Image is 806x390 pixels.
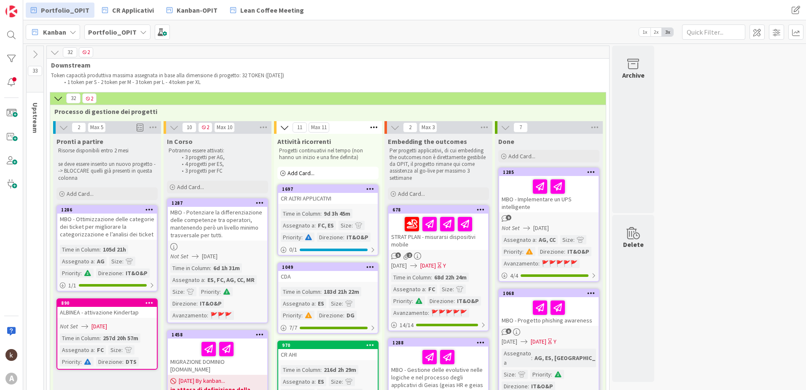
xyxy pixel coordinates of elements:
[289,323,297,332] span: 7 / 7
[282,264,378,270] div: 1049
[279,147,377,161] p: Progetti continuativi nel tempo (non hanno un inizio e una fine definita)
[278,185,378,193] div: 1697
[531,353,532,363] span: :
[51,61,599,69] span: Downstream
[502,259,538,268] div: Avanzamento
[342,377,343,386] span: :
[390,147,487,181] p: Per progetti applicativi, di cui embedding the outcomes non è direttamente gestibile da OPIT, il ...
[90,125,103,130] div: Max 5
[301,311,303,320] span: :
[96,357,122,366] div: Direzione
[168,207,267,241] div: MBO - Potenziare la differenziazione delle competenze tra operatori, mantenendo però un livello m...
[179,376,225,385] span: [DATE] By kanban...
[440,284,453,294] div: Size
[455,296,481,306] div: IT&O&P
[122,357,124,366] span: :
[320,365,322,374] span: :
[170,311,207,320] div: Avanzamento
[28,66,42,76] span: 33
[392,340,488,346] div: 1288
[453,284,454,294] span: :
[510,271,518,280] span: 4 / 4
[502,337,517,346] span: [DATE]
[51,72,596,79] p: Token capacità produttiva massima assegnata in base alla dimensione di progetto: 32 TOKEN ([DATE])
[432,273,469,282] div: 68d 22h 24m
[277,184,379,256] a: 1697CR ALTRI APPLICATIVITime in Column:9d 3h 45mAssegnato a:FC, ESSize:Priority:Direzione:IT&O&P0/1
[499,290,599,297] div: 1068
[389,206,488,214] div: 678
[282,342,378,348] div: 970
[220,287,221,296] span: :
[60,257,94,266] div: Assegnato a
[499,168,599,212] div: 1285MBO - Implementare un UPS intelligente
[322,209,352,218] div: 9d 3h 45m
[161,3,223,18] a: Kanban-OPIT
[426,284,437,294] div: FC
[392,207,488,213] div: 678
[57,280,157,291] div: 1/1
[343,311,344,320] span: :
[533,224,549,233] span: [DATE]
[61,207,157,213] div: 1286
[109,257,122,266] div: Size
[454,296,455,306] span: :
[112,5,154,15] span: CR Applicativi
[177,168,267,174] li: 3 progetti per FC
[172,200,267,206] div: 1287
[61,300,157,306] div: 890
[320,287,322,296] span: :
[60,357,81,366] div: Priority
[322,287,361,296] div: 183d 21h 22m
[177,183,204,191] span: Add Card...
[198,122,212,133] span: 2
[343,233,344,242] span: :
[564,247,565,256] span: :
[498,168,599,282] a: 1285MBO - Implementare un UPS intelligenteNot Set[DATE]Assegnato a:AG, CCSize:Priority:Direzione:...
[565,247,591,256] div: IT&O&P
[662,28,673,36] span: 3x
[502,370,515,379] div: Size
[301,233,303,242] span: :
[82,93,97,103] span: 2
[499,168,599,176] div: 1285
[168,331,267,375] div: 1458MIGRAZIONE DOMINIO [DOMAIN_NAME]
[210,263,211,273] span: :
[26,3,94,18] a: Portfolio_OPIT
[499,271,599,281] div: 4/4
[95,345,106,355] div: FC
[66,93,81,103] span: 32
[58,161,156,181] p: se deve essere inserito un nuovo progetto --> BLOCCARE quelli già presenti in questa colonna
[403,122,417,133] span: 2
[287,169,314,177] span: Add Card...
[389,206,488,250] div: 678STRAT PLAN - misurarsi dispositivi mobile
[170,263,210,273] div: Time in Column
[502,235,535,244] div: Assegnato a
[339,221,352,230] div: Size
[57,299,157,318] div: 890ALBINEA - attivazione Kindertap
[278,349,378,360] div: CR AHI
[388,137,467,146] span: Embedding the outcomes
[317,311,343,320] div: Direzione
[196,299,198,308] span: :
[508,152,535,160] span: Add Card...
[502,349,531,367] div: Assegnato a
[170,299,196,308] div: Direzione
[57,214,157,240] div: MBO - Ottimizzazione delle categorie dei ticket per migliorare la categorizzazione e l’analisi de...
[170,275,204,284] div: Assegnato a
[210,311,232,319] span: 🚩🚩🚩
[124,268,150,278] div: IT&O&P
[506,328,511,334] span: 6
[400,321,414,330] span: 14 / 14
[60,245,99,254] div: Time in Column
[278,322,378,333] div: 7/7
[211,263,242,273] div: 6d 1h 31m
[522,247,524,256] span: :
[168,199,267,241] div: 1287MBO - Potenziare la differenziazione delle competenze tra operatori, mantenendo però un livel...
[532,353,613,363] div: AG, ES, [GEOGRAPHIC_DATA]
[282,186,378,192] div: 1697
[311,125,327,130] div: Max 11
[5,5,17,17] img: Visit kanbanzone.com
[207,311,208,320] span: :
[278,193,378,204] div: CR ALTRI APPLICATIVI
[101,333,140,343] div: 257d 20h 57m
